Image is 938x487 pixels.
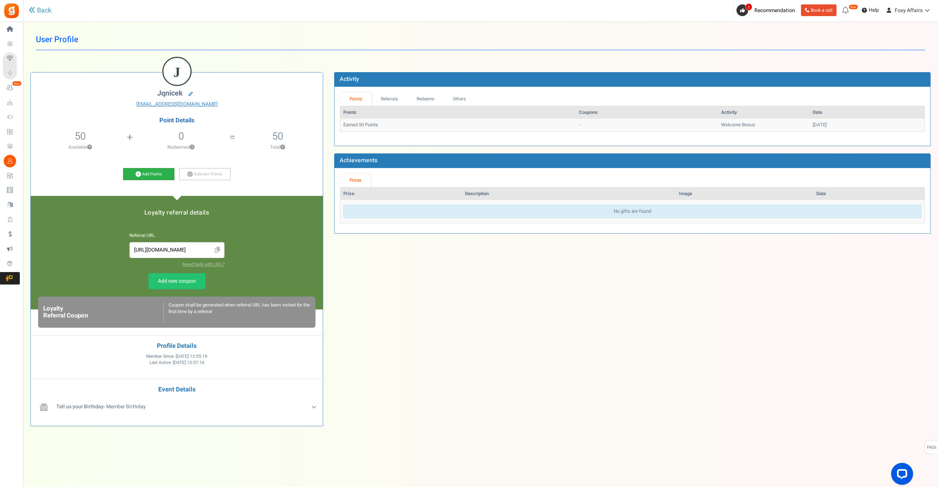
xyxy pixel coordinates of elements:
[340,119,576,131] td: Earned 50 Points
[36,386,317,393] h4: Event Details
[280,145,285,150] button: ?
[859,4,882,16] a: Help
[36,101,317,108] a: [EMAIL_ADDRESS][DOMAIN_NAME]
[178,131,184,142] h5: 0
[212,244,224,257] span: Click to Copy
[576,119,718,131] td: -
[123,168,174,181] a: Add Points
[36,29,925,50] h1: User Profile
[163,302,310,323] div: Coupon shall be generated when referral URL has been visited for the first time by a referral
[3,82,20,94] a: New
[146,353,207,360] span: Member Since :
[179,168,230,181] a: Subtract Points
[801,4,837,16] a: Book a call
[149,360,204,366] span: Last Active :
[163,58,191,86] figcaption: J
[462,187,676,200] th: Description
[87,145,92,150] button: ?
[56,403,104,410] b: Tell us your Birthday
[718,119,810,131] td: Welcome Bonus
[754,7,795,14] span: Recommendation
[157,88,183,98] span: jqnicek
[718,106,810,119] th: Activity
[3,3,20,19] img: Gratisfaction
[34,144,126,150] p: Available
[272,131,283,142] h5: 50
[407,92,444,106] a: Redeems
[36,343,317,350] h4: Profile Details
[56,403,146,410] span: - Member Birthday
[31,117,323,124] h4: Point Details
[810,106,924,119] th: Date
[736,4,798,16] a: 1 Recommendation
[340,187,462,200] th: Prize
[343,205,922,218] div: No gifts are found
[813,187,924,200] th: Date
[148,273,206,289] a: Add new coupon
[927,440,937,454] span: FAQs
[182,261,225,268] a: Need help with URL?
[895,7,923,14] span: Foxy Affairs
[576,106,718,119] th: Coupons
[813,122,922,129] div: [DATE]
[43,305,163,319] h6: Loyalty Referral Coupon
[340,106,576,119] th: Points
[340,75,359,83] b: Activity
[176,353,207,360] span: [DATE] 13:55:19
[129,233,225,238] h6: Referral URL
[236,144,319,150] p: Total
[133,144,229,150] p: Redeemed
[340,174,371,187] a: Prizes
[849,4,858,10] em: New
[340,92,372,106] a: Points
[75,129,86,144] span: 50
[340,156,377,165] b: Achievements
[867,7,879,14] span: Help
[38,209,315,216] h5: Loyalty referral details
[12,81,22,86] em: New
[372,92,407,106] a: Referrals
[190,145,195,150] button: ?
[173,360,204,366] span: [DATE] 13:57:16
[745,3,752,11] span: 1
[444,92,475,106] a: Others
[676,187,813,200] th: Image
